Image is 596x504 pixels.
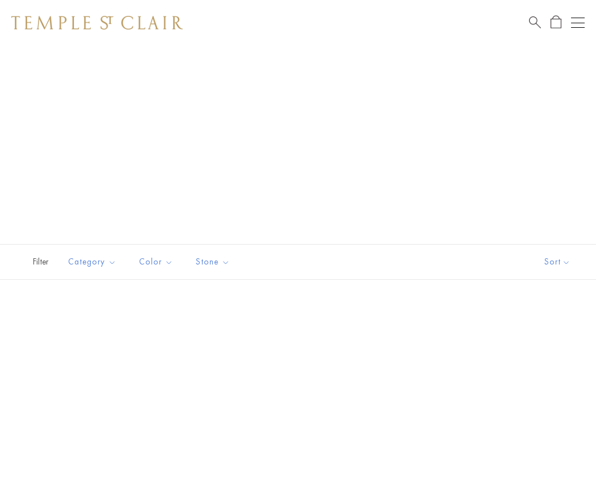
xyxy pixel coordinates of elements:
[519,245,596,279] button: Show sort by
[133,255,182,269] span: Color
[190,255,238,269] span: Stone
[60,249,125,275] button: Category
[131,249,182,275] button: Color
[62,255,125,269] span: Category
[529,15,541,30] a: Search
[187,249,238,275] button: Stone
[551,15,561,30] a: Open Shopping Bag
[571,16,585,30] button: Open navigation
[11,16,183,30] img: Temple St. Clair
